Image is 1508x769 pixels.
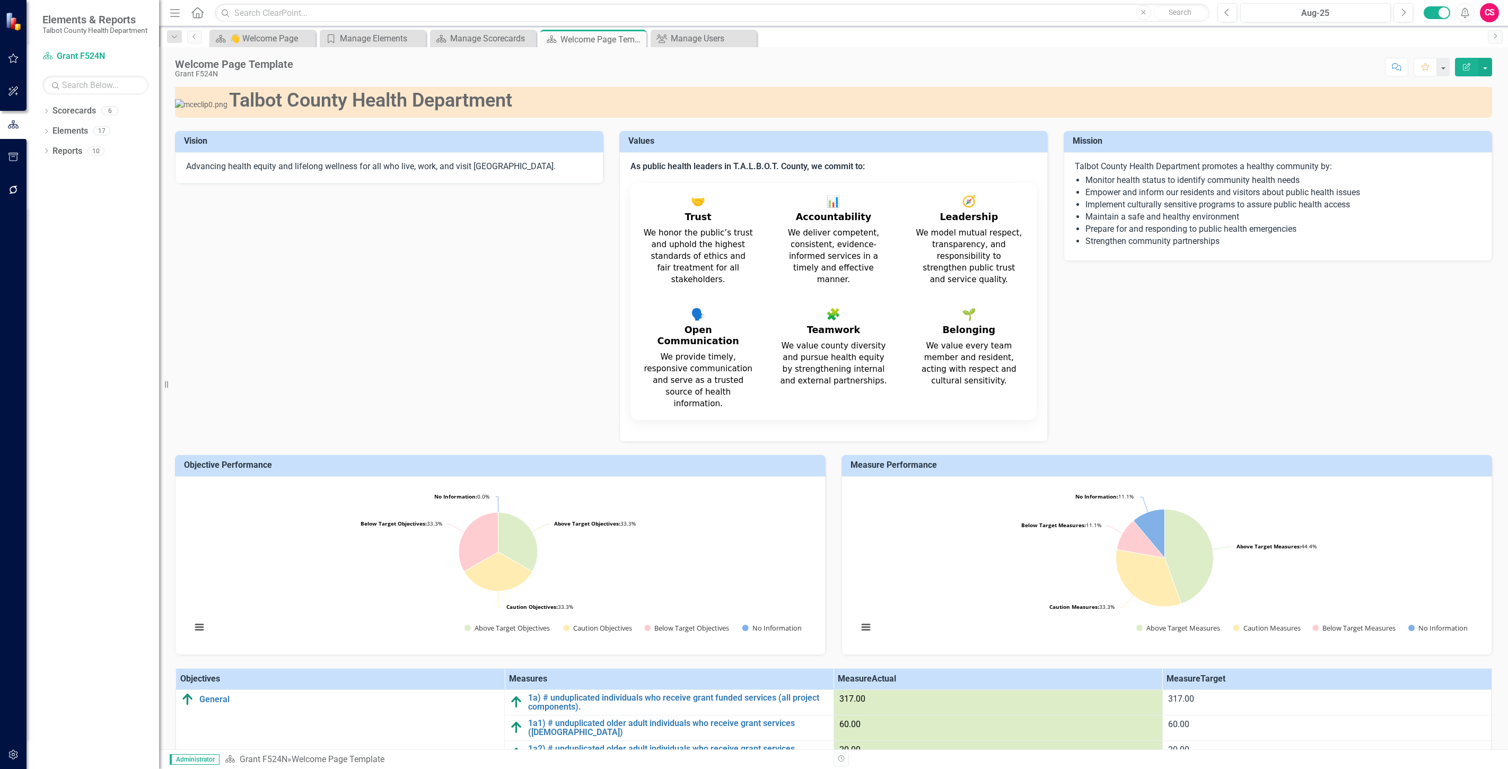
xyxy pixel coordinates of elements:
div: 10 [87,146,104,155]
text: 0.0% [434,493,489,500]
p: We value county diversity and pursue health equity by strengthening internal and external partner... [778,340,888,387]
p: We value every team member and resident, acting with respect and cultural sensitivity. [914,340,1024,387]
tspan: Caution Measures: [1049,603,1099,610]
li: Empower and inform our residents and visitors about public health issues [1085,187,1481,199]
input: Search Below... [42,76,148,94]
div: Welcome Page Template [292,754,384,764]
span: Search [1169,8,1191,16]
td: Double-Click to Edit Right Click for Context Menu [505,741,834,766]
text: No Information [1418,623,1468,633]
a: Manage Scorecards [433,32,533,45]
text: Above Target Objectives [475,623,550,633]
path: Below Target Objectives, 1. [459,512,498,571]
span: Elements & Reports [42,13,147,26]
h3: Teamwork [807,325,861,336]
div: Aug-25 [1244,7,1387,20]
div: 🧩 [826,309,840,320]
button: Show Caution Objectives [563,624,633,633]
li: Maintain a safe and healthy environment [1085,211,1481,223]
li: Prepare for and responding to public health emergencies [1085,223,1481,235]
img: Above Target [181,693,194,706]
a: Scorecards [52,105,96,117]
text: 33.3% [361,520,442,527]
text: 33.3% [1049,603,1115,610]
img: ClearPoint Strategy [5,12,24,31]
a: Elements [52,125,88,137]
tspan: Below Target Measures: [1021,521,1086,529]
h3: Vision [184,136,598,146]
strong: As public health leaders in T.A.L.B.O.T. County, we commit to: [630,161,865,171]
div: Manage Scorecards [450,32,533,45]
div: 🤝 [691,196,705,207]
a: Reports [52,145,82,158]
h3: Leadership [940,212,998,223]
input: Search ClearPoint... [215,4,1209,22]
h3: Objective Performance [184,460,820,470]
td: Double-Click to Edit Right Click for Context Menu [505,689,834,715]
td: Double-Click to Edit Right Click for Context Menu [176,689,505,766]
div: Manage Elements [340,32,423,45]
table: TALBOT County Public Health Values [630,183,1037,420]
div: Grant F524N [175,70,293,78]
span: 20.00 [839,745,861,755]
text: 11.1% [1021,521,1101,529]
path: Above Target Objectives, 1. [498,512,538,571]
tspan: Above Target Objectives: [554,520,620,527]
p: Advancing health equity and lifelong wellness for all who live, work, and visit [GEOGRAPHIC_DATA]. [186,161,592,173]
p: Talbot County Health Department promotes a healthy community by: [1075,161,1481,173]
path: Caution Measures, 3. [1116,549,1181,606]
p: We provide timely, responsive communication and serve as a trusted source of health information. [643,351,753,409]
div: 🗣️ [691,309,705,320]
text: Caution Measures [1243,623,1301,633]
img: mceclip0.png [175,99,227,110]
a: General [199,695,499,704]
img: Above Target [510,721,523,734]
span: Administrator [170,754,220,765]
td: Double-Click to Edit Right Click for Context Menu [505,715,834,740]
button: Show Caution Measures [1233,624,1301,633]
a: Manage Users [653,32,754,45]
text: 44.4% [1237,543,1317,550]
button: Show Above Target Measures [1136,624,1221,633]
tspan: Above Target Measures: [1237,543,1301,550]
button: View chart menu, Chart [192,619,207,634]
div: 👋 Welcome Page [230,32,313,45]
button: CS [1480,3,1499,22]
a: Grant F524N [42,50,148,63]
text: 33.3% [506,603,573,610]
path: Caution Objectives, 1. [464,552,532,591]
h3: Mission [1073,136,1487,146]
span: 20.00 [1168,745,1189,755]
div: Manage Users [671,32,754,45]
img: Above Target [510,747,523,760]
p: We honor the public’s trust and uphold the highest standards of ethics and fair treatment for all... [643,227,753,285]
span: 60.00 [839,719,861,729]
text: 33.3% [554,520,636,527]
div: » [225,754,826,766]
a: 1a2) # unduplicated older adult individuals who receive grant services ([DEMOGRAPHIC_DATA]) [528,744,828,763]
li: Implement culturally sensitive programs to assure public health access [1085,199,1481,211]
a: Manage Elements [322,32,423,45]
h3: Open Communication [643,325,753,347]
button: Search [1154,5,1207,20]
h3: Trust [685,212,712,223]
button: Aug-25 [1240,3,1391,22]
tspan: No Information: [434,493,477,500]
text: No Information [752,623,802,633]
a: 1a1) # unduplicated older adult individuals who receive grant services ([DEMOGRAPHIC_DATA]) [528,719,828,737]
span: 317.00 [1168,694,1194,704]
div: 6 [101,107,118,116]
text: Below Target Measures [1322,623,1396,633]
tspan: No Information: [1075,493,1118,500]
small: Talbot County Health Department [42,26,147,34]
h3: Values [628,136,1042,146]
div: Chart. Highcharts interactive chart. [853,485,1481,644]
img: Above Target [510,696,523,709]
p: We model mutual respect, transparency, and responsibility to strengthen public trust and service ... [914,227,1024,285]
path: Above Target Measures, 4. [1164,509,1213,604]
button: Show Above Target Objectives [464,624,551,633]
button: Show No Information [1408,624,1467,633]
span: Talbot County Health Department [229,89,512,111]
span: 317.00 [839,694,865,704]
